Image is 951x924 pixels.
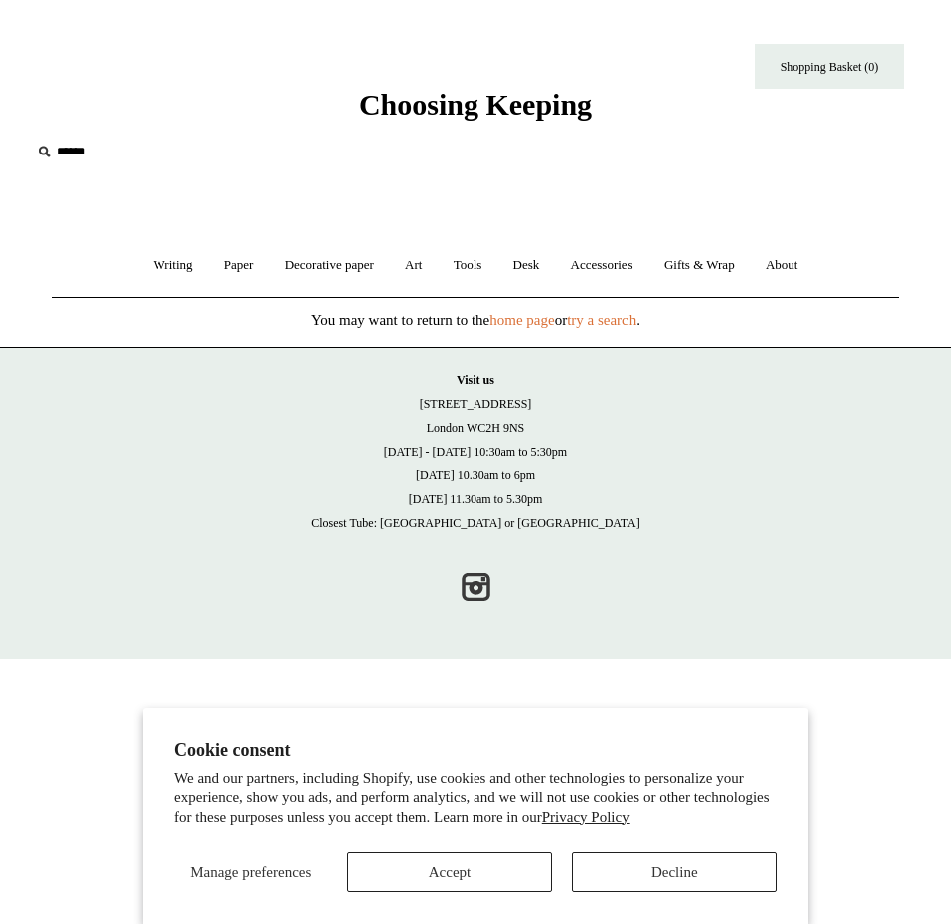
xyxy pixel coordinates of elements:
span: Choosing Keeping [359,88,592,121]
a: Instagram [454,565,497,609]
strong: Visit us [457,373,494,387]
a: Decorative paper [271,239,388,292]
a: Privacy Policy [542,809,630,825]
p: [STREET_ADDRESS] London WC2H 9NS [DATE] - [DATE] 10:30am to 5:30pm [DATE] 10.30am to 6pm [DATE] 1... [20,368,931,535]
span: Manage preferences [190,864,311,880]
h2: Cookie consent [174,740,777,761]
p: We and our partners, including Shopify, use cookies and other technologies to personalize your ex... [174,770,777,828]
a: try a search [567,312,636,328]
a: Paper [210,239,268,292]
a: Art [391,239,436,292]
a: Tools [440,239,496,292]
a: home page [489,312,554,328]
a: Choosing Keeping [359,104,592,118]
button: Accept [347,852,551,892]
button: Decline [572,852,777,892]
a: About [752,239,812,292]
a: Shopping Basket (0) [755,44,904,89]
a: Writing [140,239,207,292]
a: Gifts & Wrap [650,239,749,292]
a: Desk [499,239,554,292]
a: Accessories [557,239,647,292]
button: Manage preferences [174,852,327,892]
